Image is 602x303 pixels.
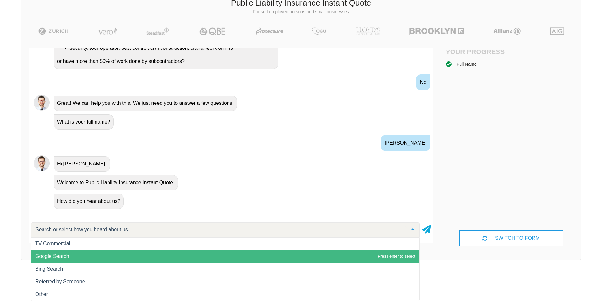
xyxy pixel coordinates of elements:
div: What is your full name? [54,114,114,130]
img: Allianz | Public Liability Insurance [490,27,524,35]
div: Great! We can help you with this. We just need you to answer a few questions. [54,96,237,111]
h4: Your Progress [446,48,511,56]
span: Referred by Someone [35,279,85,284]
input: Search or select how you heard about us [34,226,407,233]
p: For self employed persons and small businesses [26,9,576,15]
span: Google Search [35,253,69,259]
div: Welcome to Public Liability Insurance Instant Quote. [54,175,178,190]
img: CGU | Public Liability Insurance [309,27,328,35]
img: AIG | Public Liability Insurance [548,27,566,35]
div: No [416,74,430,90]
div: Hi [PERSON_NAME], [54,156,110,172]
img: Chatbot | PLI [34,95,50,111]
img: Protecsure | Public Liability Insurance [254,27,286,35]
img: Chatbot | PLI [34,155,50,171]
img: LLOYD's | Public Liability Insurance [353,27,383,35]
img: Brooklyn | Public Liability Insurance [407,27,466,35]
div: Full Name [457,61,477,68]
div: SWITCH TO FORM [459,230,563,246]
li: security, tour operator, pest control, civil construction, crane, work on lifts [70,44,275,52]
span: Bing Search [35,266,63,272]
span: TV Commercial [35,241,70,246]
img: Zurich | Public Liability Insurance [36,27,71,35]
div: How did you hear about us? [54,194,124,209]
span: Other [35,292,48,297]
img: Vero | Public Liability Insurance [96,27,120,35]
div: [PERSON_NAME] [381,135,430,151]
img: Steadfast | Public Liability Insurance [144,27,172,35]
img: QBE | Public Liability Insurance [195,27,230,35]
